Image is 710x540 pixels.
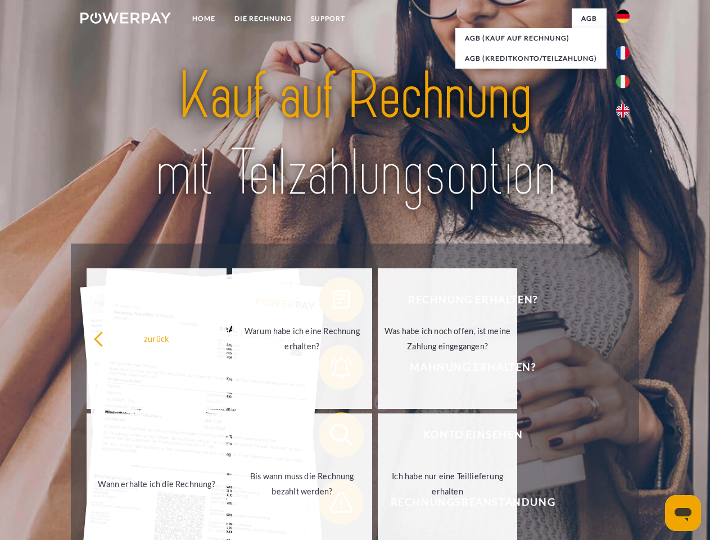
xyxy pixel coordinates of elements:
[665,495,701,531] iframe: Schaltfläche zum Öffnen des Messaging-Fensters
[378,268,518,409] a: Was habe ich noch offen, ist meine Zahlung eingegangen?
[572,8,607,29] a: agb
[93,476,220,491] div: Wann erhalte ich die Rechnung?
[93,331,220,346] div: zurück
[455,48,607,69] a: AGB (Kreditkonto/Teilzahlung)
[616,46,630,60] img: fr
[183,8,225,29] a: Home
[225,8,301,29] a: DIE RECHNUNG
[616,104,630,118] img: en
[616,10,630,23] img: de
[616,75,630,88] img: it
[239,323,365,354] div: Warum habe ich eine Rechnung erhalten?
[107,54,603,215] img: title-powerpay_de.svg
[385,469,511,499] div: Ich habe nur eine Teillieferung erhalten
[80,12,171,24] img: logo-powerpay-white.svg
[455,28,607,48] a: AGB (Kauf auf Rechnung)
[239,469,365,499] div: Bis wann muss die Rechnung bezahlt werden?
[301,8,355,29] a: SUPPORT
[385,323,511,354] div: Was habe ich noch offen, ist meine Zahlung eingegangen?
